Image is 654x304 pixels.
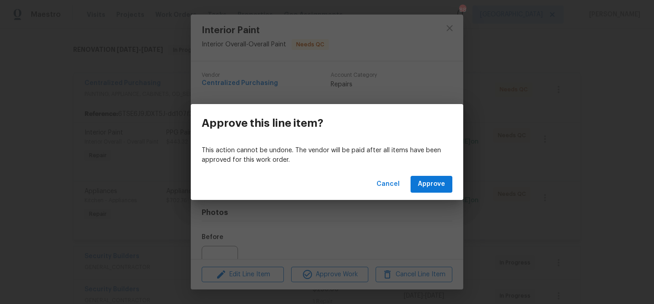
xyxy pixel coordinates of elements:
[411,176,452,193] button: Approve
[418,179,445,190] span: Approve
[202,146,452,165] p: This action cannot be undone. The vendor will be paid after all items have been approved for this...
[377,179,400,190] span: Cancel
[373,176,403,193] button: Cancel
[202,117,323,130] h3: Approve this line item?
